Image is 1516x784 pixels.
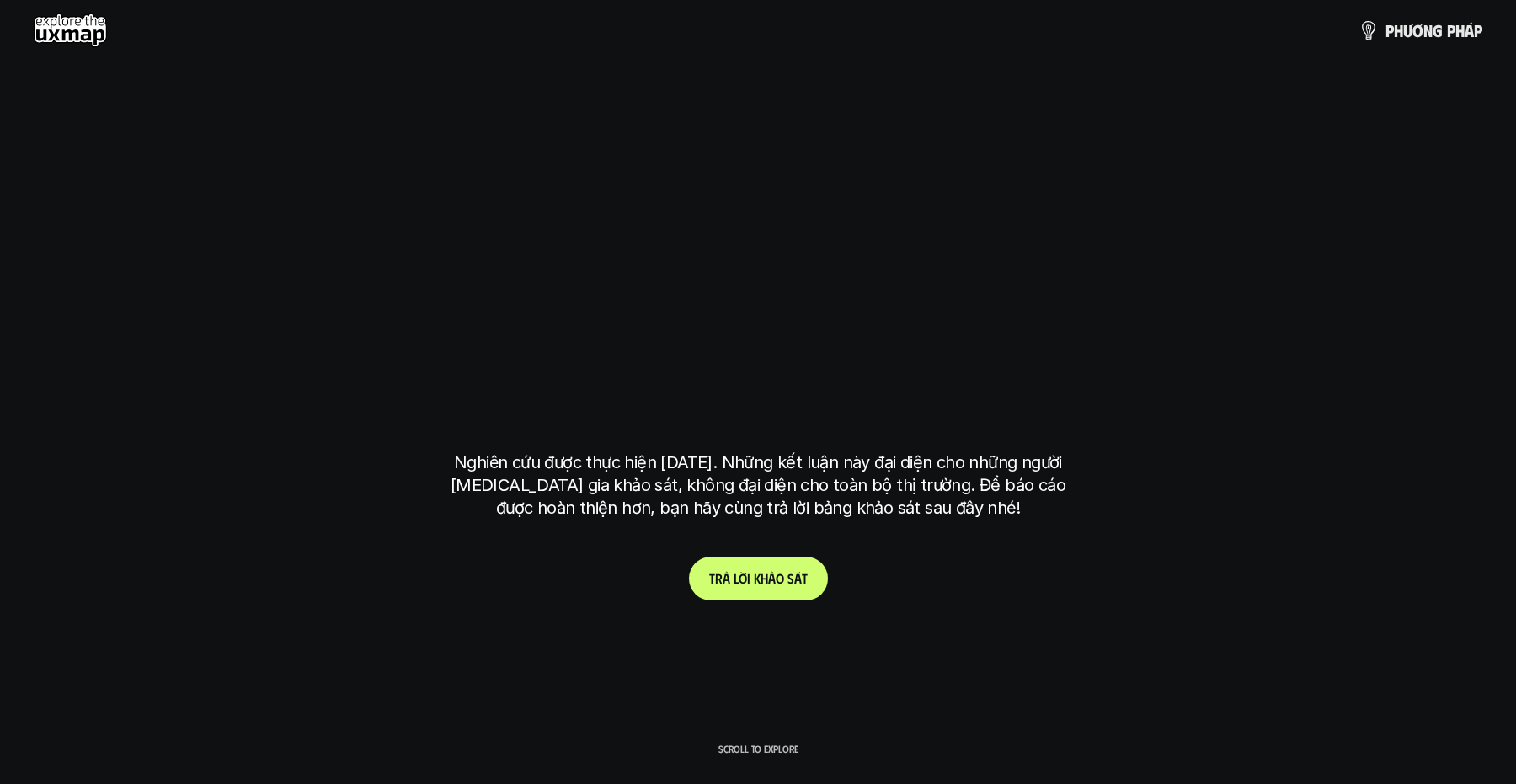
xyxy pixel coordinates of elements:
[718,743,798,755] p: Scroll to explore
[747,570,750,586] span: i
[1385,21,1394,40] span: p
[442,451,1074,520] p: Nghiên cứu được thực hiện [DATE]. Những kết luận này đại diện cho những người [MEDICAL_DATA] gia ...
[1465,21,1474,40] span: á
[787,570,794,586] span: s
[802,570,808,586] span: t
[761,570,768,586] span: h
[1423,21,1433,40] span: n
[1474,21,1482,40] span: p
[1403,21,1412,40] span: ư
[794,570,802,586] span: á
[1412,21,1423,40] span: ơ
[768,570,776,586] span: ả
[739,570,747,586] span: ờ
[734,570,739,586] span: l
[1433,21,1443,40] span: g
[715,570,723,586] span: r
[1447,21,1455,40] span: p
[723,570,730,586] span: ả
[754,570,761,586] span: k
[700,168,828,188] h6: Kết quả nghiên cứu
[776,570,784,586] span: o
[389,344,1128,414] h1: tại [GEOGRAPHIC_DATA] 2025
[1394,21,1403,40] span: h
[709,570,715,586] span: T
[451,211,1065,281] h1: phạm vi công việc của
[1455,21,1465,40] span: h
[1359,13,1482,47] a: phươngpháp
